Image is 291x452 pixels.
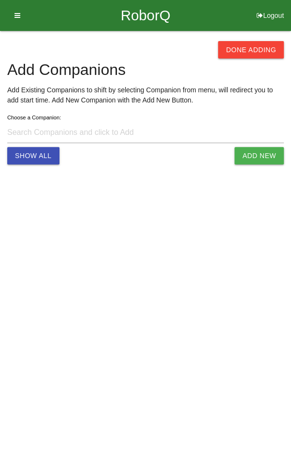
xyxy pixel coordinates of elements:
[7,147,59,164] button: Show All
[7,61,284,78] h4: Add Companions
[7,115,61,120] label: Choose a Companion:
[7,122,284,143] input: Search Companions and click to Add
[234,147,284,164] button: Add New
[218,41,284,58] button: Done Adding
[7,85,284,105] p: Add Existing Companions to shift by selecting Companion from menu, will redirect you to add start...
